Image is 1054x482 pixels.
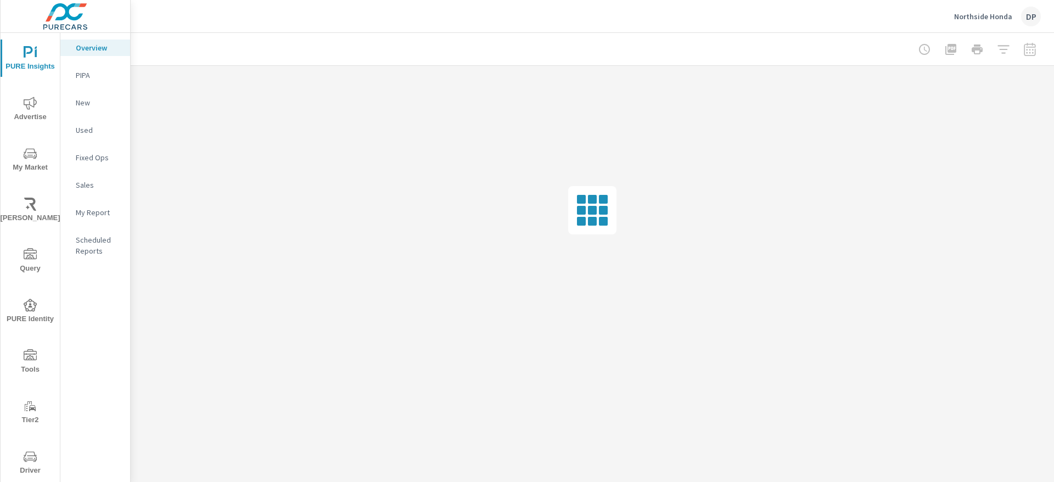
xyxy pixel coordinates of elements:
[4,46,57,73] span: PURE Insights
[1021,7,1041,26] div: DP
[4,450,57,477] span: Driver
[60,232,130,259] div: Scheduled Reports
[76,42,121,53] p: Overview
[76,180,121,190] p: Sales
[60,40,130,56] div: Overview
[60,204,130,221] div: My Report
[60,94,130,111] div: New
[76,152,121,163] p: Fixed Ops
[4,349,57,376] span: Tools
[954,12,1012,21] p: Northside Honda
[4,97,57,124] span: Advertise
[76,207,121,218] p: My Report
[4,198,57,225] span: [PERSON_NAME]
[60,149,130,166] div: Fixed Ops
[4,400,57,427] span: Tier2
[4,248,57,275] span: Query
[4,147,57,174] span: My Market
[76,125,121,136] p: Used
[76,97,121,108] p: New
[60,177,130,193] div: Sales
[60,122,130,138] div: Used
[76,234,121,256] p: Scheduled Reports
[60,67,130,83] div: PIPA
[4,299,57,326] span: PURE Identity
[76,70,121,81] p: PIPA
